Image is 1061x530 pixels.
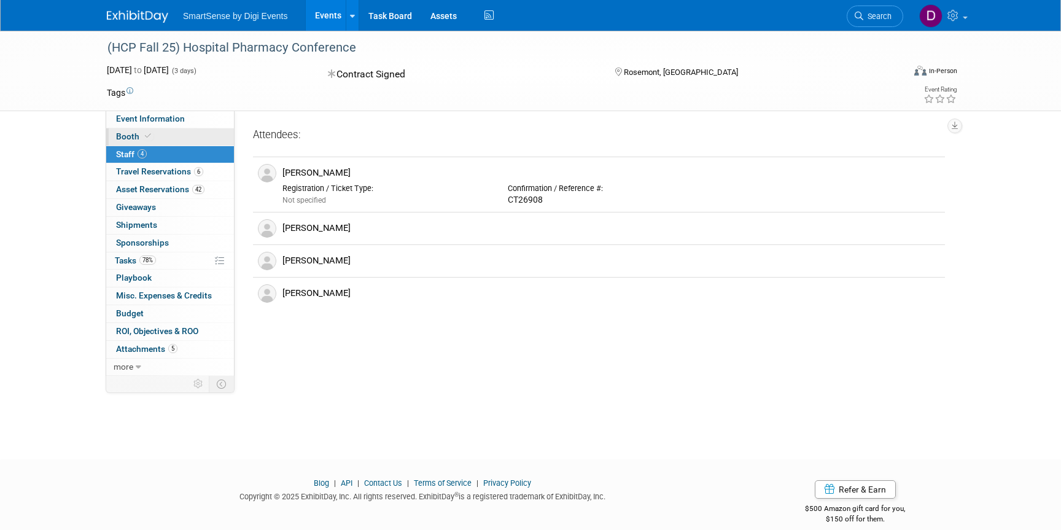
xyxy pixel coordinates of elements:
[132,65,144,75] span: to
[282,222,940,234] div: [PERSON_NAME]
[116,220,157,230] span: Shipments
[116,166,203,176] span: Travel Reservations
[107,10,168,23] img: ExhibitDay
[106,323,234,340] a: ROI, Objectives & ROO
[454,491,459,498] sup: ®
[756,514,955,524] div: $150 off for them.
[282,255,940,267] div: [PERSON_NAME]
[258,164,276,182] img: Associate-Profile-5.png
[209,376,235,392] td: Toggle Event Tabs
[354,478,362,488] span: |
[258,219,276,238] img: Associate-Profile-5.png
[282,184,489,193] div: Registration / Ticket Type:
[282,167,940,179] div: [PERSON_NAME]
[145,133,151,139] i: Booth reservation complete
[314,478,329,488] a: Blog
[115,255,156,265] span: Tasks
[483,478,531,488] a: Privacy Policy
[116,273,152,283] span: Playbook
[116,326,198,336] span: ROI, Objectives & ROO
[923,87,957,93] div: Event Rating
[364,478,402,488] a: Contact Us
[106,270,234,287] a: Playbook
[324,64,596,85] div: Contract Signed
[106,359,234,376] a: more
[106,111,234,128] a: Event Information
[138,149,147,158] span: 4
[106,199,234,216] a: Giveaways
[404,478,412,488] span: |
[107,65,169,75] span: [DATE] [DATE]
[106,235,234,252] a: Sponsorships
[815,480,896,499] a: Refer & Earn
[106,146,234,163] a: Staff4
[103,37,885,59] div: (HCP Fall 25) Hospital Pharmacy Conference
[863,12,892,21] span: Search
[106,217,234,234] a: Shipments
[508,184,715,193] div: Confirmation / Reference #:
[139,255,156,265] span: 78%
[106,287,234,305] a: Misc. Expenses & Credits
[282,196,326,205] span: Not specified
[508,195,715,206] div: CT26908
[107,87,133,99] td: Tags
[106,341,234,358] a: Attachments5
[253,128,945,144] div: Attendees:
[171,67,196,75] span: (3 days)
[183,11,287,21] span: SmartSense by Digi Events
[106,305,234,322] a: Budget
[106,128,234,146] a: Booth
[624,68,738,77] span: Rosemont, [GEOGRAPHIC_DATA]
[258,284,276,303] img: Associate-Profile-5.png
[473,478,481,488] span: |
[116,149,147,159] span: Staff
[116,184,204,194] span: Asset Reservations
[116,344,177,354] span: Attachments
[106,163,234,181] a: Travel Reservations6
[847,6,903,27] a: Search
[116,202,156,212] span: Giveaways
[831,64,957,82] div: Event Format
[116,308,144,318] span: Budget
[331,478,339,488] span: |
[116,290,212,300] span: Misc. Expenses & Credits
[114,362,133,372] span: more
[914,66,927,76] img: Format-Inperson.png
[188,376,209,392] td: Personalize Event Tab Strip
[194,167,203,176] span: 6
[106,181,234,198] a: Asset Reservations42
[414,478,472,488] a: Terms of Service
[168,344,177,353] span: 5
[116,114,185,123] span: Event Information
[258,252,276,270] img: Associate-Profile-5.png
[756,496,955,524] div: $500 Amazon gift card for you,
[106,252,234,270] a: Tasks78%
[341,478,352,488] a: API
[192,185,204,194] span: 42
[116,131,154,141] span: Booth
[282,287,940,299] div: [PERSON_NAME]
[928,66,957,76] div: In-Person
[919,4,942,28] img: Dan Tiernan
[116,238,169,247] span: Sponsorships
[107,488,738,502] div: Copyright © 2025 ExhibitDay, Inc. All rights reserved. ExhibitDay is a registered trademark of Ex...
